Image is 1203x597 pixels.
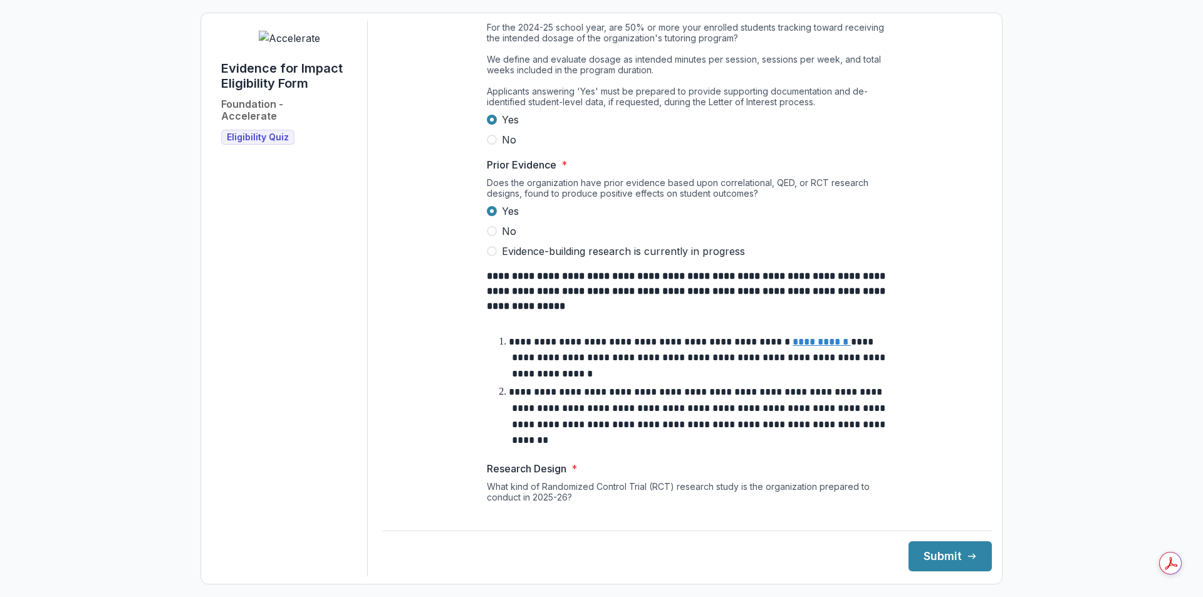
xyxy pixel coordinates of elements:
[909,541,992,571] button: Submit
[502,244,745,259] span: Evidence-building research is currently in progress
[502,204,519,219] span: Yes
[221,98,283,122] h2: Foundation - Accelerate
[487,22,888,112] div: For the 2024-25 school year, are 50% or more your enrolled students tracking toward receiving the...
[487,461,566,476] p: Research Design
[502,112,519,127] span: Yes
[502,224,516,239] span: No
[227,132,289,143] span: Eligibility Quiz
[502,132,516,147] span: No
[259,31,320,46] img: Accelerate
[487,157,556,172] p: Prior Evidence
[221,61,357,91] h1: Evidence for Impact Eligibility Form
[487,177,888,204] div: Does the organization have prior evidence based upon correlational, QED, or RCT research designs,...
